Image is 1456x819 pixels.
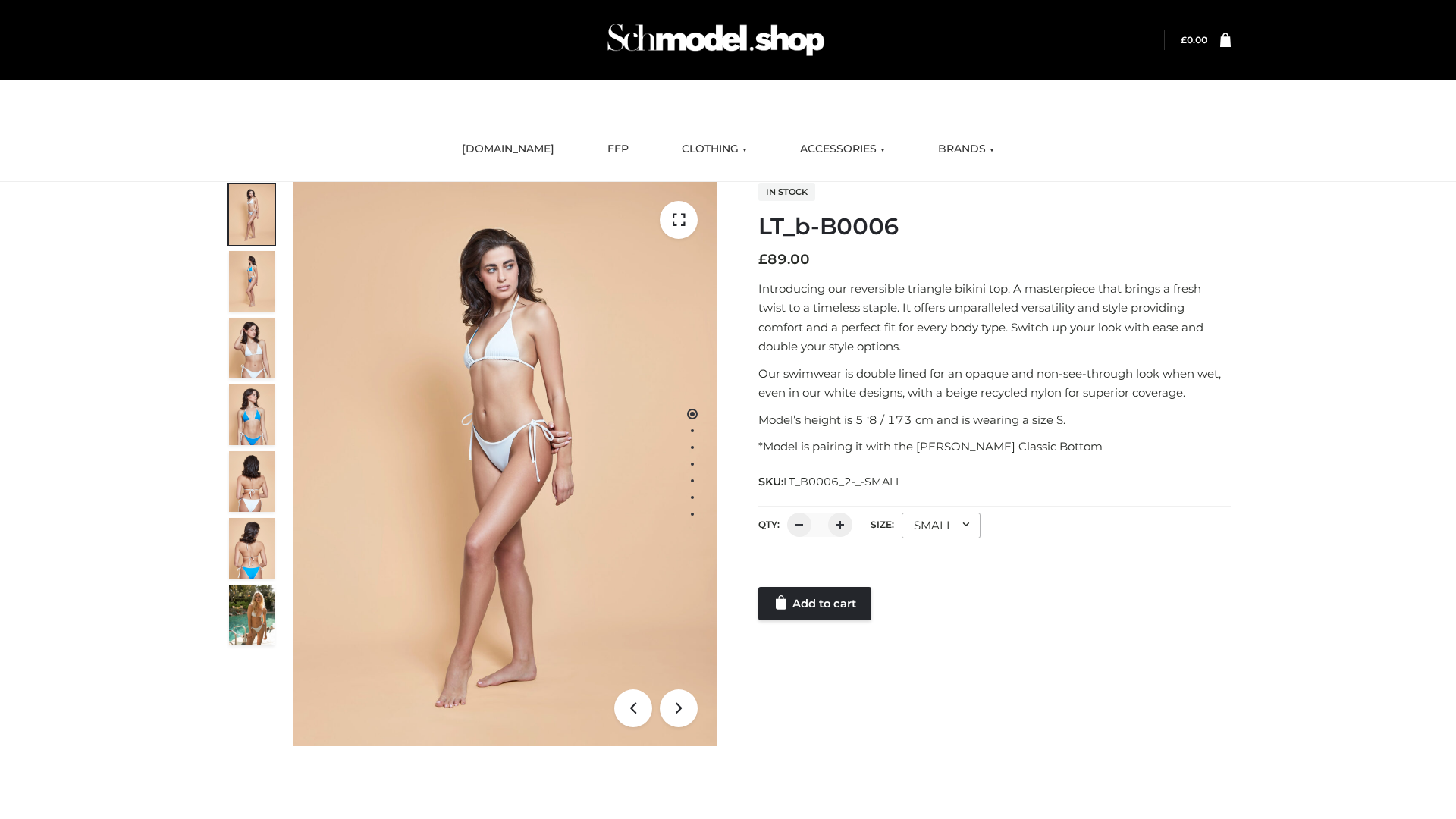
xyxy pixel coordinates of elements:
[229,585,275,645] img: Arieltop_CloudNine_AzureSky2.jpg
[902,513,981,538] div: SMALL
[758,437,1231,457] p: *Model is pairing it with the [PERSON_NAME] Classic Bottom
[758,410,1231,430] p: Model’s height is 5 ‘8 / 173 cm and is wearing a size S.
[789,133,896,166] a: ACCESSORIES
[758,587,871,620] a: Add to cart
[450,133,566,166] a: [DOMAIN_NAME]
[229,451,275,512] img: ArielClassicBikiniTop_CloudNine_AzureSky_OW114ECO_7-scaled.jpg
[602,10,830,70] img: Schmodel Admin 964
[758,213,1231,240] h1: LT_b-B0006
[871,519,894,530] label: Size:
[596,133,640,166] a: FFP
[758,364,1231,403] p: Our swimwear is double lined for an opaque and non-see-through look when wet, even in our white d...
[229,318,275,378] img: ArielClassicBikiniTop_CloudNine_AzureSky_OW114ECO_3-scaled.jpg
[758,183,815,201] span: In stock
[758,279,1231,356] p: Introducing our reversible triangle bikini top. A masterpiece that brings a fresh twist to a time...
[758,472,903,491] span: SKU:
[229,184,275,245] img: ArielClassicBikiniTop_CloudNine_AzureSky_OW114ECO_1-scaled.jpg
[1181,34,1187,45] span: £
[1181,34,1207,45] bdi: 0.00
[293,182,717,746] img: ArielClassicBikiniTop_CloudNine_AzureSky_OW114ECO_1
[229,251,275,312] img: ArielClassicBikiniTop_CloudNine_AzureSky_OW114ECO_2-scaled.jpg
[783,475,902,488] span: LT_B0006_2-_-SMALL
[1181,34,1207,45] a: £0.00
[229,518,275,579] img: ArielClassicBikiniTop_CloudNine_AzureSky_OW114ECO_8-scaled.jpg
[927,133,1006,166] a: BRANDS
[229,384,275,445] img: ArielClassicBikiniTop_CloudNine_AzureSky_OW114ECO_4-scaled.jpg
[758,251,810,268] bdi: 89.00
[758,519,780,530] label: QTY:
[670,133,758,166] a: CLOTHING
[758,251,767,268] span: £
